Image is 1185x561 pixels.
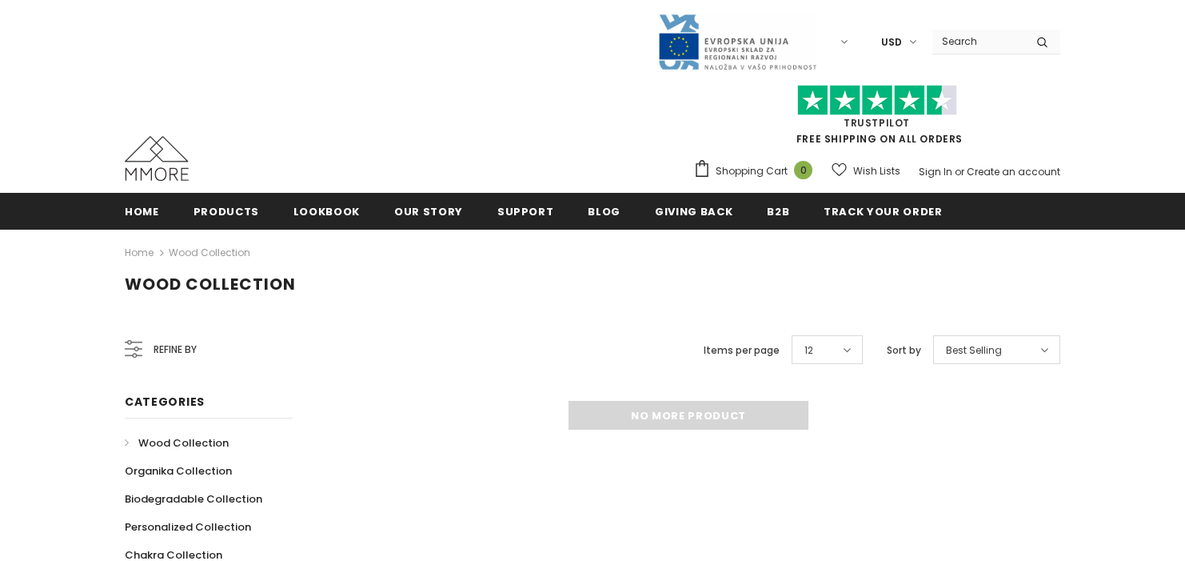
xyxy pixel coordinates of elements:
[394,193,463,229] a: Our Story
[932,30,1024,53] input: Search Site
[125,485,262,513] a: Biodegradable Collection
[657,34,817,48] a: Javni Razpis
[887,343,921,359] label: Sort by
[125,513,251,541] a: Personalized Collection
[138,435,229,451] span: Wood Collection
[655,204,732,219] span: Giving back
[125,136,189,181] img: MMORE Cases
[955,165,964,178] span: or
[693,92,1060,146] span: FREE SHIPPING ON ALL ORDERS
[655,193,732,229] a: Giving back
[657,13,817,71] img: Javni Razpis
[588,193,620,229] a: Blog
[832,157,900,185] a: Wish Lists
[797,85,957,116] img: Trust Pilot Stars
[125,243,154,262] a: Home
[125,491,262,507] span: Biodegradable Collection
[125,457,232,485] a: Organika Collection
[967,165,1060,178] a: Create an account
[794,161,812,179] span: 0
[693,159,820,183] a: Shopping Cart 0
[919,165,952,178] a: Sign In
[154,341,197,359] span: Refine by
[497,204,554,219] span: support
[293,193,360,229] a: Lookbook
[293,204,360,219] span: Lookbook
[767,204,789,219] span: B2B
[125,204,159,219] span: Home
[716,163,788,179] span: Shopping Cart
[169,246,250,259] a: Wood Collection
[946,343,1002,359] span: Best Selling
[394,204,463,219] span: Our Story
[194,193,259,229] a: Products
[881,34,902,50] span: USD
[125,273,296,295] span: Wood Collection
[804,343,813,359] span: 12
[497,193,554,229] a: support
[844,116,910,130] a: Trustpilot
[588,204,620,219] span: Blog
[125,519,251,535] span: Personalized Collection
[125,463,232,479] span: Organika Collection
[125,429,229,457] a: Wood Collection
[125,193,159,229] a: Home
[767,193,789,229] a: B2B
[824,193,942,229] a: Track your order
[125,394,205,410] span: Categories
[194,204,259,219] span: Products
[824,204,942,219] span: Track your order
[704,343,780,359] label: Items per page
[853,163,900,179] span: Wish Lists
